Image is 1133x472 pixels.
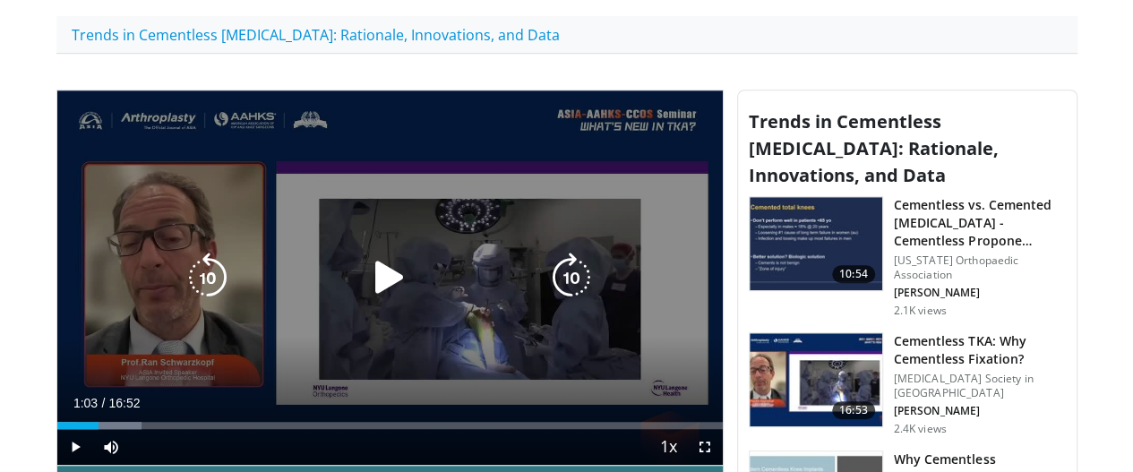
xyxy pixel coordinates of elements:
p: 2.1K views [894,304,947,318]
h3: Cementless TKA: Why Cementless Fixation? [894,332,1066,368]
button: Fullscreen [687,429,723,465]
span: 16:53 [832,401,875,419]
span: Trends in Cementless [MEDICAL_DATA]: Rationale, Innovations, and Data [749,109,999,187]
p: [PERSON_NAME] [894,404,1066,418]
span: / [102,396,106,410]
span: 1:03 [73,396,98,410]
button: Playback Rate [651,429,687,465]
a: Trends in Cementless [MEDICAL_DATA]: Rationale, Innovations, and Data [56,16,575,54]
p: [US_STATE] Orthopaedic Association [894,253,1066,282]
span: 16:52 [108,396,140,410]
p: 2.4K views [894,422,947,436]
button: Mute [93,429,129,465]
p: [PERSON_NAME] [894,286,1066,300]
img: c78459a6-9ec9-4998-9405-5bb7129158a5.150x105_q85_crop-smart_upscale.jpg [750,333,882,426]
video-js: Video Player [57,90,723,466]
p: [MEDICAL_DATA] Society in [GEOGRAPHIC_DATA] [894,372,1066,400]
span: 10:54 [832,265,875,283]
a: 16:53 Cementless TKA: Why Cementless Fixation? [MEDICAL_DATA] Society in [GEOGRAPHIC_DATA] [PERSO... [749,332,1066,436]
div: Progress Bar [57,422,723,429]
img: cb250948-7c8f-40d9-bd1d-3ac2a567d783.150x105_q85_crop-smart_upscale.jpg [750,197,882,290]
a: 10:54 Cementless vs. Cemented [MEDICAL_DATA] - Cementless Propone… [US_STATE] Orthopaedic Associa... [749,196,1066,318]
button: Play [57,429,93,465]
h3: Cementless vs. Cemented [MEDICAL_DATA] - Cementless Propone… [894,196,1066,250]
